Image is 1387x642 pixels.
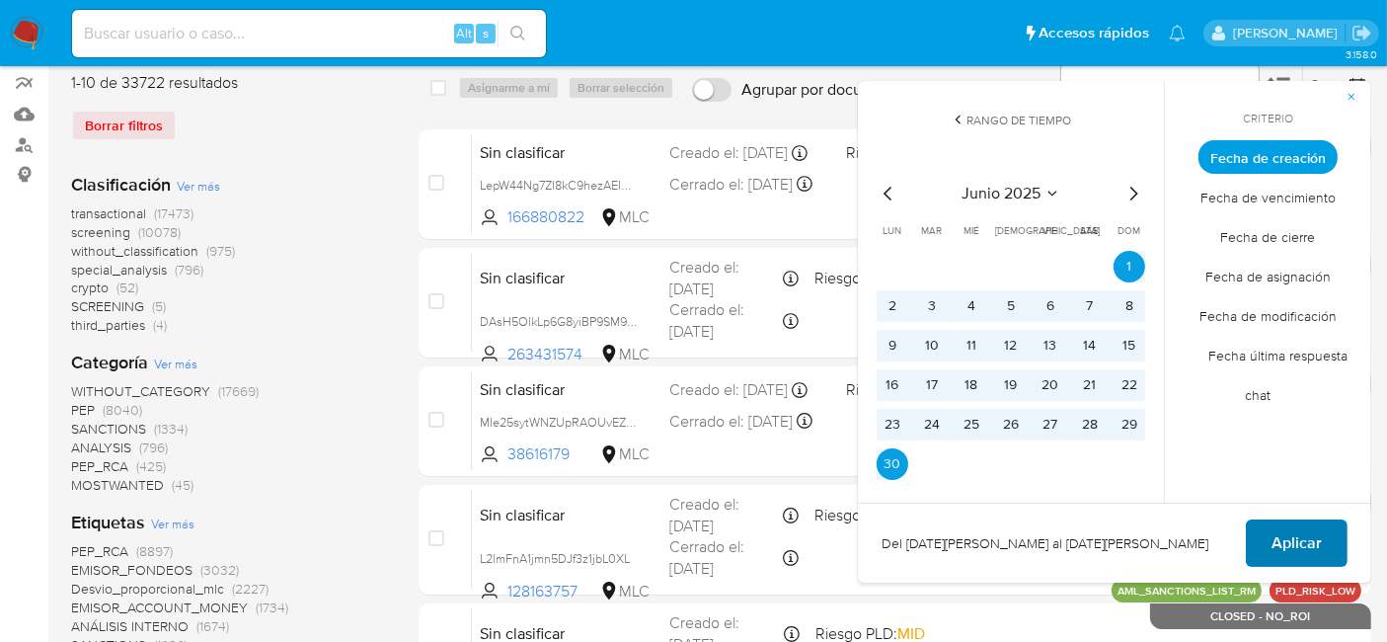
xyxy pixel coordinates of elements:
span: Accesos rápidos [1039,23,1149,43]
button: search-icon [498,20,538,47]
span: 3.158.0 [1346,46,1377,62]
span: Alt [456,24,472,42]
a: Notificaciones [1169,25,1186,41]
p: pablo.ruidiaz@mercadolibre.com [1233,24,1345,42]
span: s [483,24,489,42]
input: Buscar usuario o caso... [72,21,546,46]
a: Salir [1351,23,1372,43]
